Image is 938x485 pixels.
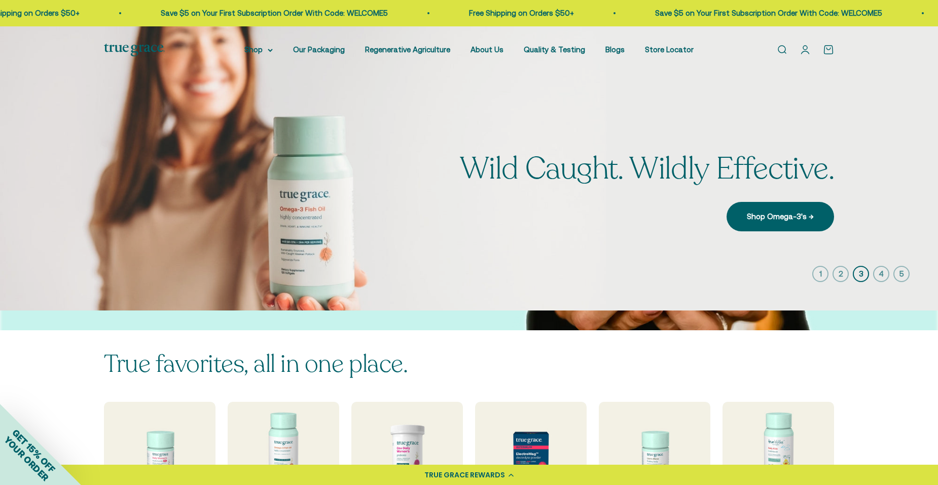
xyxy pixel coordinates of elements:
summary: Shop [244,44,273,56]
split-lines: Wild Caught. Wildly Effective. [460,148,834,190]
p: Save $5 on Your First Subscription Order With Code: WELCOME5 [654,7,881,19]
split-lines: True favorites, all in one place. [104,348,408,380]
a: About Us [471,45,503,54]
a: Store Locator [645,45,694,54]
a: Regenerative Agriculture [365,45,450,54]
span: GET 15% OFF [10,427,57,474]
a: Shop Omega-3's → [727,202,834,231]
a: Blogs [605,45,625,54]
button: 1 [812,266,828,282]
span: YOUR ORDER [2,434,51,483]
a: Our Packaging [293,45,345,54]
a: Free Shipping on Orders $50+ [467,9,572,17]
button: 4 [873,266,889,282]
button: 2 [833,266,849,282]
a: Quality & Testing [524,45,585,54]
div: TRUE GRACE REWARDS [424,470,505,480]
button: 5 [893,266,910,282]
button: 3 [853,266,869,282]
p: Save $5 on Your First Subscription Order With Code: WELCOME5 [159,7,386,19]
